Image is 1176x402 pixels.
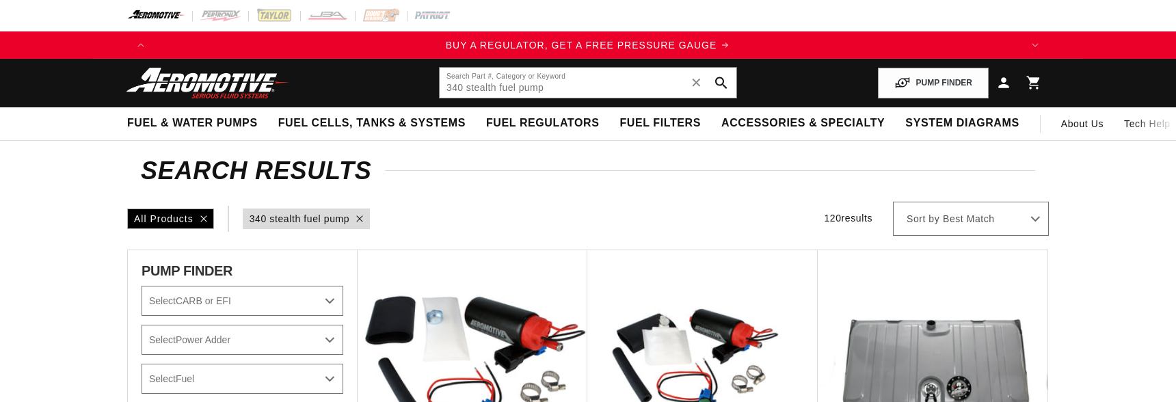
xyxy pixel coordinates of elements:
a: About Us [1051,107,1114,140]
select: Sort by [893,202,1049,236]
a: BUY A REGULATOR, GET A FREE PRESSURE GAUGE [155,38,1021,53]
div: Announcement [155,38,1021,53]
span: Fuel Regulators [486,116,599,131]
h2: Search Results [141,160,1035,182]
summary: Fuel Filters [609,107,711,139]
span: Tech Help [1124,116,1171,131]
summary: Fuel & Water Pumps [117,107,268,139]
button: Translation missing: en.sections.announcements.next_announcement [1021,31,1049,59]
select: Power Adder [142,325,343,355]
span: Sort by [907,213,939,226]
span: 120 results [824,213,872,224]
a: 340 stealth fuel pump [250,211,349,226]
span: PUMP FINDER [142,264,232,278]
span: Fuel Filters [619,116,701,131]
summary: System Diagrams [895,107,1029,139]
button: PUMP FINDER [878,68,989,98]
button: Translation missing: en.sections.announcements.previous_announcement [127,31,155,59]
span: Accessories & Specialty [721,116,885,131]
span: BUY A REGULATOR, GET A FREE PRESSURE GAUGE [446,40,717,51]
img: Aeromotive [122,67,293,99]
button: search button [706,68,736,98]
span: ✕ [691,72,703,94]
div: 1 of 4 [155,38,1021,53]
span: Fuel & Water Pumps [127,116,258,131]
div: All Products [127,209,214,229]
summary: Fuel Regulators [476,107,609,139]
span: System Diagrams [905,116,1019,131]
select: Fuel [142,364,343,394]
input: Search by Part Number, Category or Keyword [440,68,736,98]
slideshow-component: Translation missing: en.sections.announcements.announcement_bar [93,31,1083,59]
span: About Us [1061,118,1104,129]
summary: Accessories & Specialty [711,107,895,139]
summary: Fuel Cells, Tanks & Systems [268,107,476,139]
span: Fuel Cells, Tanks & Systems [278,116,466,131]
select: CARB or EFI [142,286,343,316]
